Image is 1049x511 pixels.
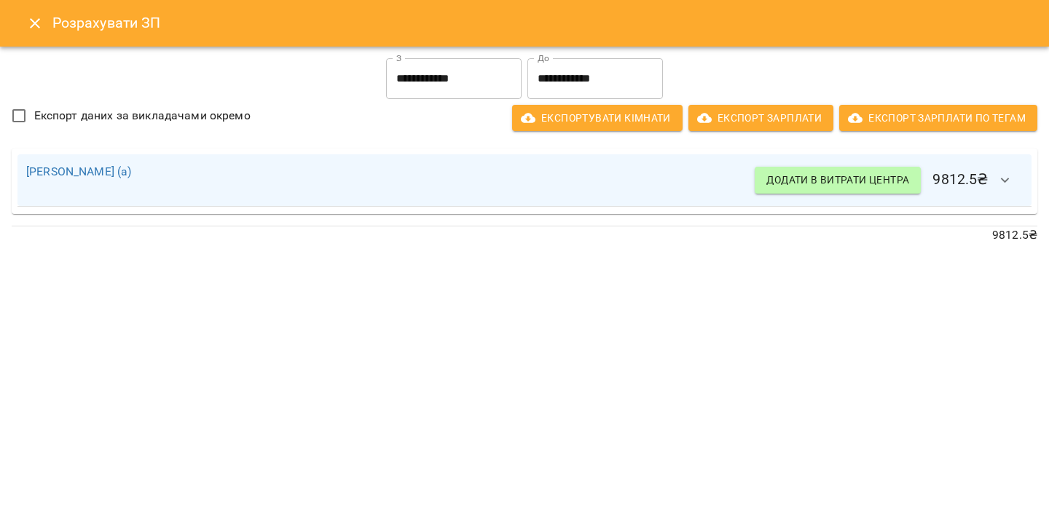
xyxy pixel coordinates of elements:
h6: Розрахувати ЗП [52,12,1032,34]
span: Експорт Зарплати по тегам [851,109,1026,127]
span: Експортувати кімнати [524,109,671,127]
span: Експорт Зарплати [700,109,822,127]
button: Додати в витрати центра [755,167,921,193]
span: Експорт даних за викладачами окремо [34,107,251,124]
a: [PERSON_NAME] (а) [26,165,132,178]
button: Експортувати кімнати [512,105,683,131]
button: Експорт Зарплати [688,105,833,131]
button: Close [17,6,52,41]
span: Додати в витрати центра [766,171,909,189]
button: Експорт Зарплати по тегам [839,105,1037,131]
p: 9812.5 ₴ [12,226,1037,244]
h6: 9812.5 ₴ [755,163,1023,198]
